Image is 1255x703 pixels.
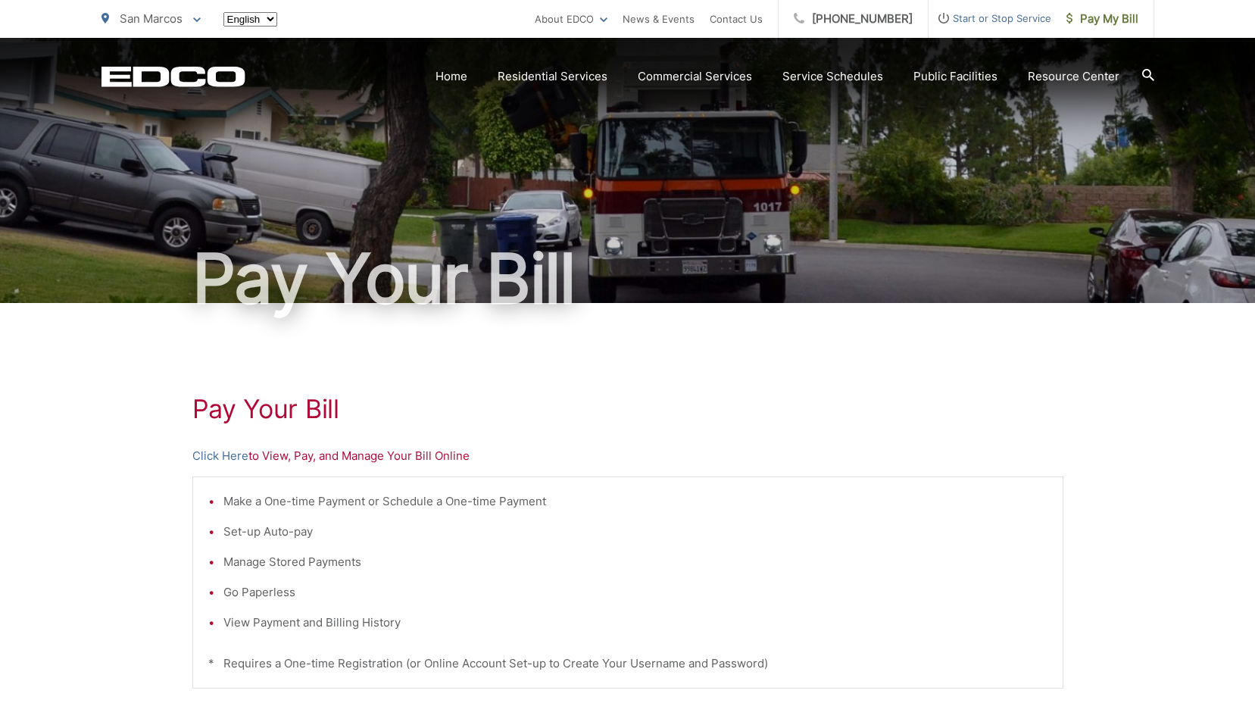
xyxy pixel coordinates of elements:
li: Manage Stored Payments [223,553,1047,571]
li: Set-up Auto-pay [223,523,1047,541]
a: Commercial Services [638,67,752,86]
a: Resource Center [1028,67,1119,86]
li: Make a One-time Payment or Schedule a One-time Payment [223,492,1047,511]
a: About EDCO [535,10,607,28]
select: Select a language [223,12,277,27]
p: to View, Pay, and Manage Your Bill Online [192,447,1063,465]
a: Contact Us [710,10,763,28]
a: Public Facilities [913,67,997,86]
span: Pay My Bill [1066,10,1138,28]
a: Service Schedules [782,67,883,86]
h1: Pay Your Bill [101,241,1154,317]
li: Go Paperless [223,583,1047,601]
a: News & Events [623,10,695,28]
span: San Marcos [120,11,183,26]
h1: Pay Your Bill [192,394,1063,424]
a: Click Here [192,447,248,465]
a: Residential Services [498,67,607,86]
a: EDCD logo. Return to the homepage. [101,66,245,87]
p: * Requires a One-time Registration (or Online Account Set-up to Create Your Username and Password) [208,655,1047,673]
a: Home [436,67,467,86]
li: View Payment and Billing History [223,614,1047,632]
